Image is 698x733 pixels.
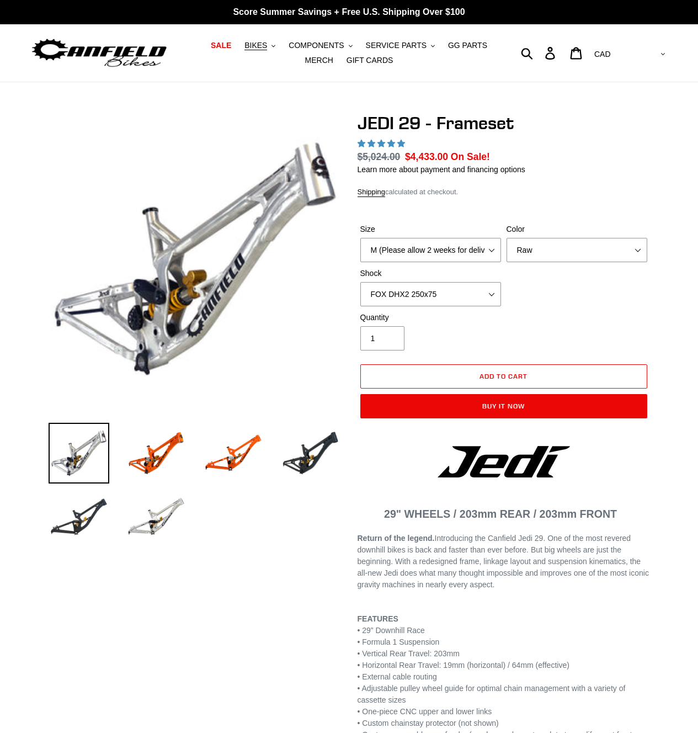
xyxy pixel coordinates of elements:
a: Shipping [358,188,386,197]
button: Buy it now [360,394,647,418]
button: SERVICE PARTS [360,38,440,53]
a: SALE [205,38,237,53]
span: BIKES [244,41,267,50]
span: 5.00 stars [358,139,407,148]
img: Load image into Gallery viewer, JEDI 29 - Frameset [49,423,109,484]
button: BIKES [239,38,281,53]
img: Load image into Gallery viewer, JEDI 29 - Frameset [126,487,187,548]
img: Load image into Gallery viewer, JEDI 29 - Frameset [203,423,264,484]
span: Add to cart [479,372,528,380]
a: Learn more about payment and financing options [358,165,525,174]
label: Color [507,224,647,235]
a: GG PARTS [443,38,493,53]
span: 29" WHEELS / 203mm REAR / 203mm FRONT [384,508,617,520]
span: • Formula 1 Suspension [358,638,440,646]
h1: JEDI 29 - Frameset [358,113,650,134]
span: GIFT CARDS [347,56,393,65]
img: JEDI 29 - Frameset [51,115,339,403]
span: • Vertical Rear Travel: 203mm • Horizontal Rear Travel: 19mm (horizontal) / 64mm (effective) [358,649,569,670]
span: MERCH [305,56,333,65]
button: COMPONENTS [283,38,358,53]
b: Return of the legend. [358,534,435,543]
span: SERVICE PARTS [366,41,427,50]
label: Quantity [360,312,501,323]
span: • Custom chainstay protector (not shown) [358,719,499,727]
img: Load image into Gallery viewer, JEDI 29 - Frameset [280,423,341,484]
s: $5,024.00 [358,151,401,162]
img: Load image into Gallery viewer, JEDI 29 - Frameset [126,423,187,484]
label: Size [360,224,501,235]
span: COMPONENTS [289,41,344,50]
a: GIFT CARDS [341,53,399,68]
img: Canfield Bikes [30,36,168,71]
span: • 29” Downhill Race [358,626,425,635]
span: GG PARTS [448,41,487,50]
span: On Sale! [451,150,490,164]
span: • One-piece CNC upper and lower links [358,707,492,716]
span: • External cable routing [358,672,437,681]
span: Introducing the Canfield Jedi 29. One of the most revered downhill bikes is back and faster than ... [358,534,649,589]
a: MERCH [300,53,339,68]
span: • Adjustable pulley wheel guide for optimal chain management with a variety of cassette sizes [358,684,626,704]
div: calculated at checkout. [358,187,650,198]
span: SALE [211,41,231,50]
b: FEATURES [358,614,398,623]
img: Load image into Gallery viewer, JEDI 29 - Frameset [49,487,109,548]
span: $4,433.00 [405,151,448,162]
button: Add to cart [360,364,647,389]
label: Shock [360,268,501,279]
